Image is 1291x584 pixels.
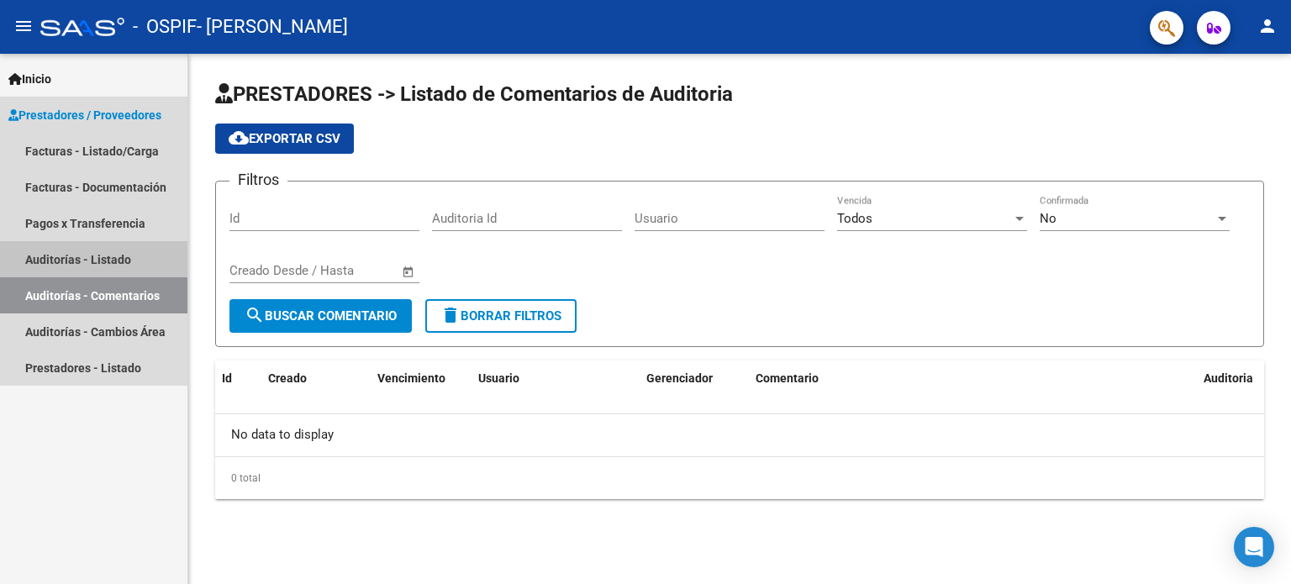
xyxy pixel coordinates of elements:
[399,262,419,281] button: Open calendar
[197,8,348,45] span: - [PERSON_NAME]
[261,360,371,397] datatable-header-cell: Creado
[1257,16,1278,36] mat-icon: person
[1204,371,1253,385] span: Auditoria
[229,263,298,278] input: Fecha inicio
[8,106,161,124] span: Prestadores / Proveedores
[646,371,713,385] span: Gerenciador
[478,371,519,385] span: Usuario
[1197,360,1264,397] datatable-header-cell: Auditoria
[229,131,340,146] span: Exportar CSV
[215,82,733,106] span: PRESTADORES -> Listado de Comentarios de Auditoria
[837,211,872,226] span: Todos
[377,371,445,385] span: Vencimiento
[371,360,472,397] datatable-header-cell: Vencimiento
[1040,211,1057,226] span: No
[133,8,197,45] span: - OSPIF
[222,371,232,385] span: Id
[229,168,287,192] h3: Filtros
[425,299,577,333] button: Borrar Filtros
[8,70,51,88] span: Inicio
[215,360,261,397] datatable-header-cell: Id
[440,305,461,325] mat-icon: delete
[215,124,354,154] button: Exportar CSV
[313,263,394,278] input: Fecha fin
[13,16,34,36] mat-icon: menu
[245,305,265,325] mat-icon: search
[749,360,1197,397] datatable-header-cell: Comentario
[245,308,397,324] span: Buscar Comentario
[440,308,561,324] span: Borrar Filtros
[756,371,819,385] span: Comentario
[215,457,1264,499] div: 0 total
[229,128,249,148] mat-icon: cloud_download
[640,360,749,397] datatable-header-cell: Gerenciador
[1234,527,1274,567] div: Open Intercom Messenger
[229,299,412,333] button: Buscar Comentario
[268,371,307,385] span: Creado
[472,360,640,397] datatable-header-cell: Usuario
[215,414,1264,456] div: No data to display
